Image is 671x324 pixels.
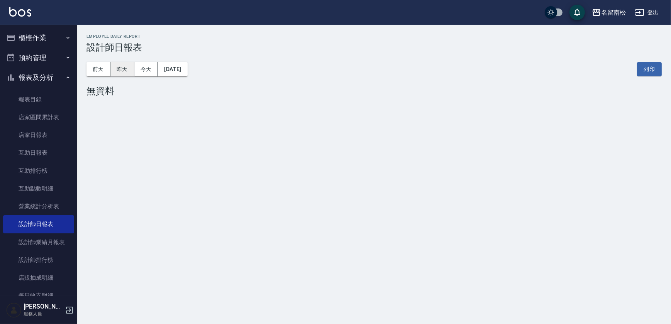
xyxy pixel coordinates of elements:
[601,8,626,17] div: 名留南松
[110,62,134,76] button: 昨天
[134,62,158,76] button: 今天
[3,215,74,233] a: 設計師日報表
[24,310,63,317] p: 服務人員
[3,28,74,48] button: 櫃檯作業
[3,67,74,88] button: 報表及分析
[86,42,662,53] h3: 設計師日報表
[569,5,585,20] button: save
[589,5,629,20] button: 名留南松
[86,34,662,39] h2: Employee Daily Report
[3,91,74,108] a: 報表目錄
[3,287,74,304] a: 每日收支明細
[3,233,74,251] a: 設計師業績月報表
[3,108,74,126] a: 店家區間累計表
[86,86,662,96] div: 無資料
[3,162,74,180] a: 互助排行榜
[9,7,31,17] img: Logo
[3,251,74,269] a: 設計師排行榜
[3,180,74,197] a: 互助點數明細
[6,302,22,318] img: Person
[632,5,662,20] button: 登出
[158,62,187,76] button: [DATE]
[24,303,63,310] h5: [PERSON_NAME]
[86,62,110,76] button: 前天
[3,126,74,144] a: 店家日報表
[3,269,74,287] a: 店販抽成明細
[637,62,662,76] button: 列印
[3,144,74,162] a: 互助日報表
[3,197,74,215] a: 營業統計分析表
[3,48,74,68] button: 預約管理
